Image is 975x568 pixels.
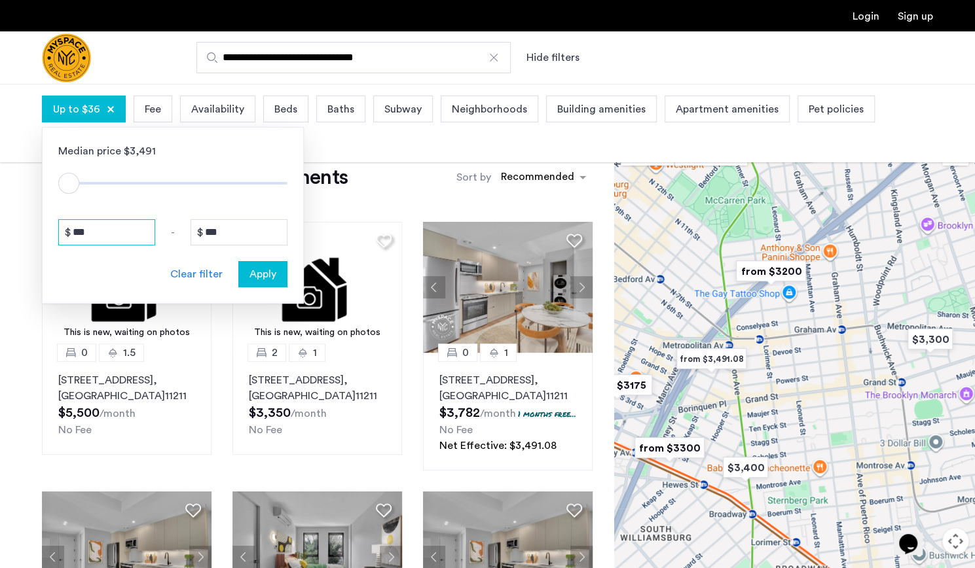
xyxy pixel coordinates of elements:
[274,101,297,117] span: Beds
[191,219,287,245] input: Price to
[170,266,223,282] div: Clear filter
[145,101,161,117] span: Fee
[191,101,244,117] span: Availability
[171,224,175,240] span: -
[853,11,879,22] a: Login
[58,182,287,185] ngx-slider: ngx-slider
[894,516,936,555] iframe: chat widget
[58,173,79,194] span: ngx-slider-max
[452,101,527,117] span: Neighborhoods
[53,101,100,117] span: Up to $36
[196,42,511,73] input: Apartment Search
[42,33,91,82] a: Cazamio Logo
[58,219,155,245] input: Price from
[58,143,287,159] div: Median price $3,491
[526,50,579,65] button: Show or hide filters
[327,101,354,117] span: Baths
[809,101,864,117] span: Pet policies
[42,33,91,82] img: logo
[238,261,287,287] button: button
[249,266,276,282] span: Apply
[898,11,933,22] a: Registration
[384,101,422,117] span: Subway
[676,101,779,117] span: Apartment amenities
[557,101,646,117] span: Building amenities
